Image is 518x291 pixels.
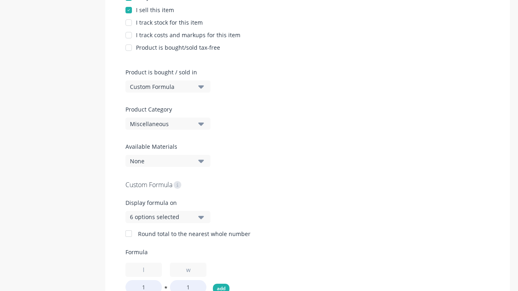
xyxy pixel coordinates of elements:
[125,248,490,256] span: Formula
[130,157,195,165] div: None
[125,155,210,167] button: None
[125,179,490,190] div: Custom Formula
[136,18,203,27] div: I track stock for this item
[136,43,220,52] div: Product is bought/sold tax-free
[170,263,206,277] input: Label
[130,213,195,221] div: 6 options selected
[125,211,210,223] button: 6 options selected
[125,118,210,130] button: Miscellaneous
[138,230,251,238] div: Round total to the nearest whole number
[136,6,174,14] div: I sell this item
[125,68,206,76] label: Product is bought / sold in
[125,142,210,151] label: Available Materials
[130,82,195,91] div: Custom Formula
[125,263,162,277] input: Label
[125,105,206,114] label: Product Category
[136,31,240,39] div: I track costs and markups for this item
[125,198,210,207] label: Display formula on
[125,80,210,93] button: Custom Formula
[130,120,195,128] div: Miscellaneous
